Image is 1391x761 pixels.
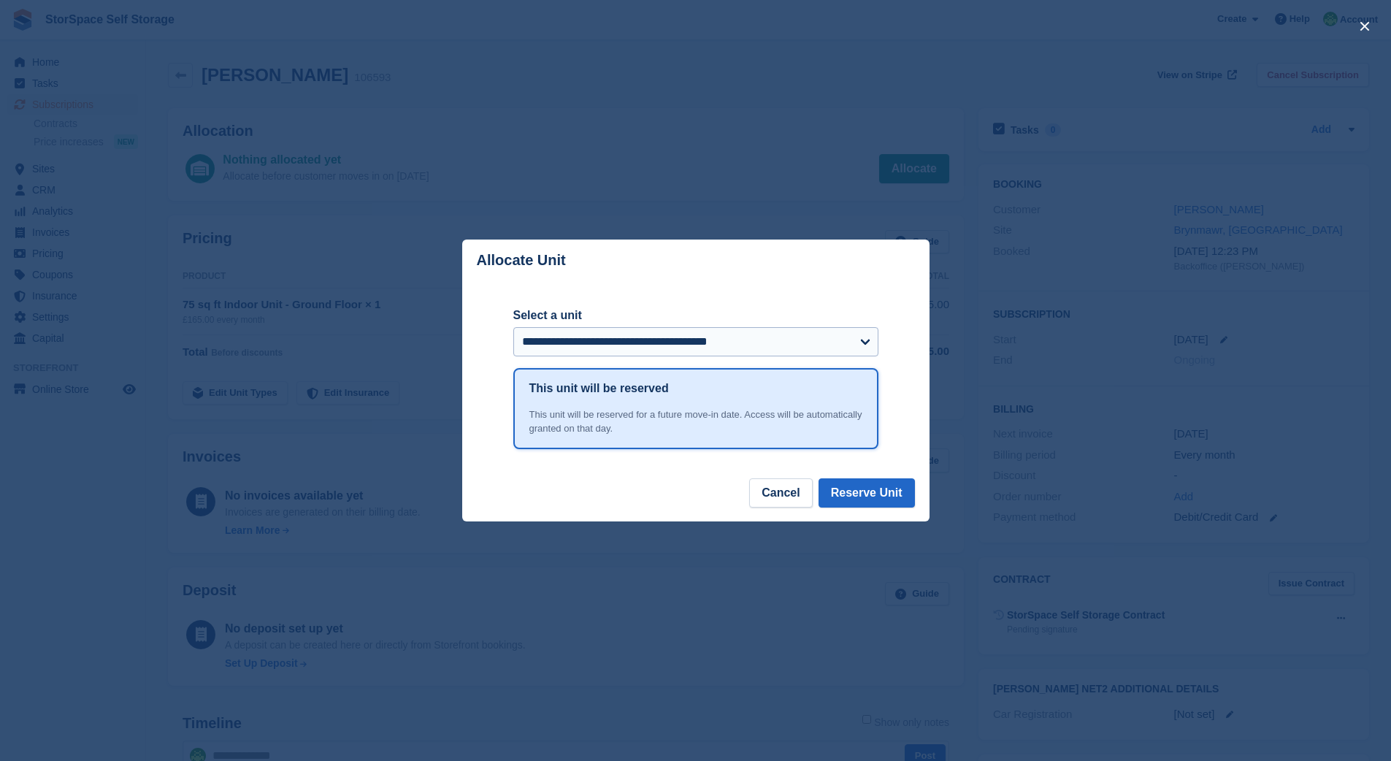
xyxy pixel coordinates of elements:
[819,478,915,508] button: Reserve Unit
[477,252,566,269] p: Allocate Unit
[1353,15,1376,38] button: close
[513,307,878,324] label: Select a unit
[529,380,669,397] h1: This unit will be reserved
[749,478,812,508] button: Cancel
[529,408,862,436] div: This unit will be reserved for a future move-in date. Access will be automatically granted on tha...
